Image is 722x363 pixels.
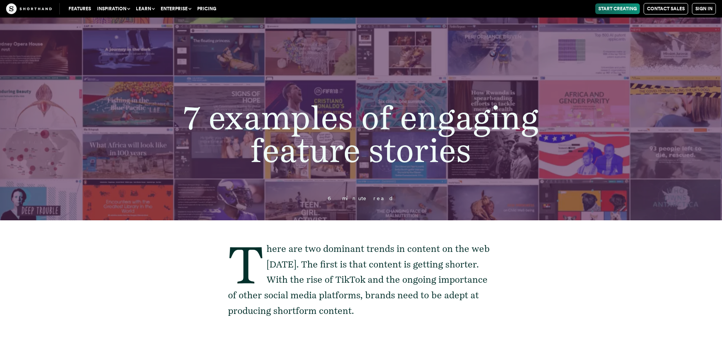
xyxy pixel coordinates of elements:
[158,3,194,14] button: Enterprise
[183,98,539,170] span: 7 examples of engaging feature stories
[133,3,158,14] button: Learn
[228,241,494,319] p: There are two dominant trends in content on the web [DATE]. The first is that content is getting ...
[65,3,94,14] a: Features
[328,195,394,201] span: 6 minute read
[6,3,52,14] img: The Craft
[644,3,688,14] a: Contact Sales
[595,3,640,14] a: Start Creating
[692,3,716,14] a: Sign in
[94,3,133,14] button: Inspiration
[194,3,219,14] a: Pricing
